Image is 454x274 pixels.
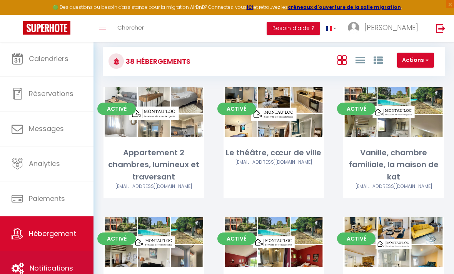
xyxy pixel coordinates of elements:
[29,194,65,203] span: Paiements
[23,21,70,35] img: Super Booking
[97,232,136,245] span: Activé
[29,159,60,168] span: Analytics
[343,183,444,190] div: Airbnb
[103,147,204,183] div: Appartement 2 chambres, lumineux et traversant
[247,4,254,10] a: ICI
[348,22,359,33] img: ...
[217,103,256,115] span: Activé
[97,103,136,115] span: Activé
[124,53,190,70] h3: 38 Hébergements
[117,23,144,32] span: Chercher
[217,232,256,245] span: Activé
[112,15,150,42] a: Chercher
[337,232,376,245] span: Activé
[267,22,320,35] button: Besoin d'aide ?
[397,53,434,68] button: Actions
[29,89,73,98] span: Réservations
[288,4,401,10] a: créneaux d'ouverture de la salle migration
[224,147,324,159] div: Le théâtre, cœur de ville
[6,3,29,26] button: Ouvrir le widget de chat LiveChat
[436,23,446,33] img: logout
[29,54,68,63] span: Calendriers
[30,263,73,273] span: Notifications
[224,159,324,166] div: Airbnb
[364,23,418,32] span: [PERSON_NAME]
[337,53,347,66] a: Vue en Box
[337,103,376,115] span: Activé
[342,15,428,42] a: ... [PERSON_NAME]
[374,53,383,66] a: Vue par Groupe
[103,183,204,190] div: Airbnb
[29,229,76,238] span: Hébergement
[343,147,444,183] div: Vanille, chambre familiale, la maison de kat
[29,124,64,133] span: Messages
[356,53,365,66] a: Vue en Liste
